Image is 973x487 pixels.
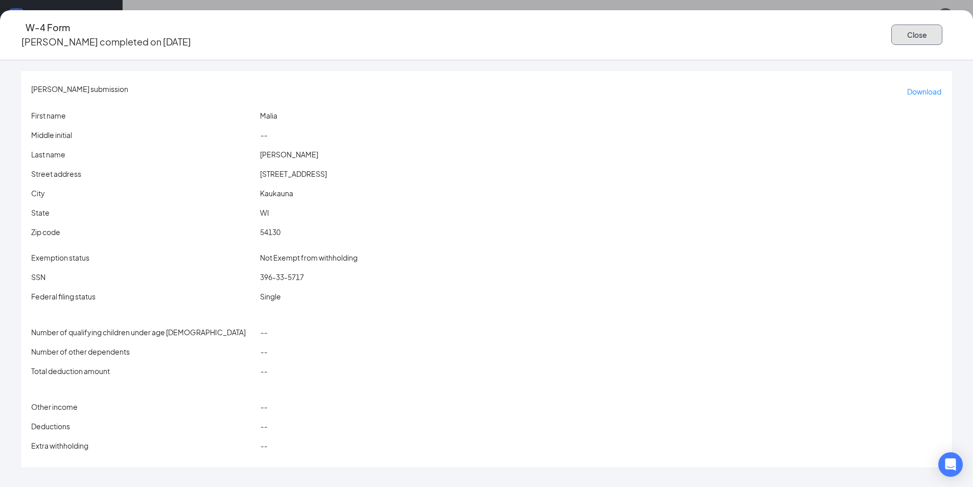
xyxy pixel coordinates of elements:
[31,168,256,179] p: Street address
[31,271,256,283] p: SSN
[31,291,256,302] p: Federal filing status
[260,347,267,356] span: --
[260,227,280,237] span: 54130
[260,441,267,450] span: --
[260,328,267,337] span: --
[31,252,256,263] p: Exemption status
[31,207,256,218] p: State
[31,401,256,412] p: Other income
[260,130,267,140] span: --
[260,422,267,431] span: --
[260,272,304,282] span: 396-33-5717
[31,365,256,377] p: Total deduction amount
[260,150,318,159] span: [PERSON_NAME]
[907,86,941,97] p: Download
[31,83,128,100] span: [PERSON_NAME] submission
[260,292,281,301] span: Single
[260,208,269,217] span: WI
[31,129,256,141] p: Middle initial
[31,226,256,238] p: Zip code
[260,402,267,411] span: --
[31,440,256,451] p: Extra withholding
[31,188,256,199] p: City
[260,253,358,262] span: Not Exempt from withholding
[907,83,942,100] button: Download
[31,346,256,357] p: Number of other dependents
[21,35,191,49] p: [PERSON_NAME] completed on [DATE]
[260,169,327,178] span: [STREET_ADDRESS]
[31,327,256,338] p: Number of qualifying children under age [DEMOGRAPHIC_DATA]
[260,366,267,376] span: --
[938,452,963,477] div: Open Intercom Messenger
[31,110,256,121] p: First name
[26,20,70,35] h4: W-4 Form
[260,111,277,120] span: Malia
[31,421,256,432] p: Deductions
[891,25,942,45] button: Close
[31,149,256,160] p: Last name
[260,189,293,198] span: Kaukauna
